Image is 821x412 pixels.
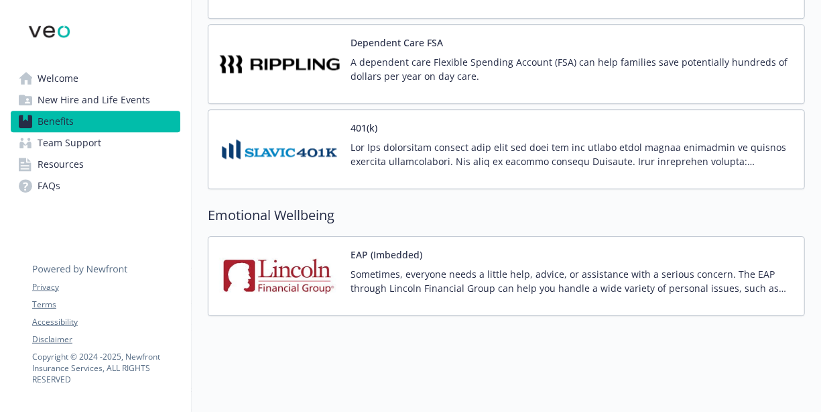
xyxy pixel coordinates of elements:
button: EAP (Imbedded) [351,248,422,262]
a: FAQs [11,175,180,197]
a: New Hire and Life Events [11,89,180,111]
p: Sometimes, everyone needs a little help, advice, or assistance with a serious concern. The EAP th... [351,267,794,295]
img: Lincoln Financial Group carrier logo [219,248,340,305]
span: Team Support [38,132,101,154]
a: Privacy [32,281,180,293]
button: Dependent Care FSA [351,36,443,50]
a: Resources [11,154,180,175]
img: Rippling carrier logo [219,36,340,93]
p: Copyright © 2024 - 2025 , Newfront Insurance Services, ALL RIGHTS RESERVED [32,351,180,385]
a: Team Support [11,132,180,154]
a: Terms [32,299,180,311]
img: Slavic 401k carrier logo [219,121,340,178]
span: Resources [38,154,84,175]
a: Accessibility [32,316,180,328]
span: Benefits [38,111,74,132]
a: Disclaimer [32,333,180,346]
p: A dependent care Flexible Spending Account (FSA) can help families save potentially hundreds of d... [351,55,794,83]
a: Benefits [11,111,180,132]
button: 401(k) [351,121,377,135]
a: Welcome [11,68,180,89]
span: FAQs [38,175,60,197]
span: Welcome [38,68,78,89]
span: New Hire and Life Events [38,89,150,111]
h2: Emotional Wellbeing [208,205,805,225]
p: Lor Ips dolorsitam consect adip elit sed doei tem inc utlabo etdol magnaa enimadmin ve quisnos ex... [351,140,794,168]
